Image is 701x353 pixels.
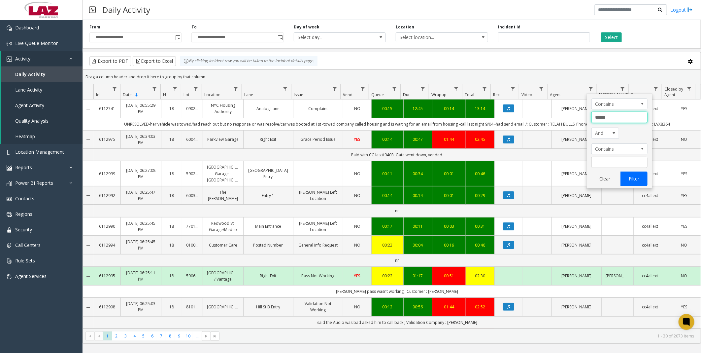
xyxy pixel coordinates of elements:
img: 'icon' [7,25,12,31]
span: Go to the next page [202,332,211,341]
div: 01:44 [436,304,462,310]
span: Queue [371,92,384,98]
a: 02:52 [470,304,490,310]
button: Select [601,32,622,42]
a: NO [347,192,368,199]
a: Issue Filter Menu [330,84,339,93]
td: Paid with CC last#9403. Gate went down, vended. [94,149,701,161]
a: Lot Filter Menu [191,84,200,93]
td: nr [94,254,701,266]
a: Wrapup Filter Menu [452,84,461,93]
img: 'icon' [7,212,12,217]
a: Grace Period Issue [297,136,339,142]
div: 00:04 [408,242,428,248]
div: 00:34 [408,171,428,177]
span: YES [681,171,687,176]
span: Page 5 [139,332,148,340]
span: Quality Analysis [15,118,49,124]
span: Source [631,92,644,98]
a: YES [671,223,697,229]
span: Page 10 [184,332,193,340]
a: [DATE] 06:25:47 PM [125,189,157,202]
a: 590295 [186,171,199,177]
span: Security [15,226,32,233]
a: 00:47 [408,136,428,142]
img: 'icon' [7,274,12,279]
a: 600346 [186,192,199,199]
a: NO [671,242,697,248]
a: Collapse Details [83,137,94,142]
a: Source Filter Menu [651,84,660,93]
a: Heatmap [1,129,83,144]
div: 00:01 [436,171,462,177]
a: The [PERSON_NAME] [207,189,239,202]
a: 00:14 [376,136,399,142]
a: Closed by Agent Filter Menu [685,84,694,93]
div: 01:44 [436,136,462,142]
span: Toggle popup [276,33,284,42]
a: 6112994 [98,242,117,248]
span: Agent Filter Operators [591,98,648,110]
a: [PERSON_NAME] [556,223,597,229]
td: [PERSON_NAME] pass wasnt working ; Customer : [PERSON_NAME] [94,285,701,297]
input: Agent Filter [591,157,648,168]
span: NO [681,137,687,142]
span: Contains [592,144,636,154]
td: said the Audio was bad asked him to call back ; Validation Company : [PERSON_NAME] [94,316,701,329]
button: Export to Excel [133,56,176,66]
a: Hill St B Entry [248,304,289,310]
a: 00:51 [436,273,462,279]
a: 00:19 [436,242,462,248]
a: Daily Activity [1,66,83,82]
span: [PERSON_NAME] [599,92,629,98]
span: Daily Activity [15,71,46,77]
a: 00:14 [376,192,399,199]
div: 12:45 [408,105,428,112]
a: 010016 [186,242,199,248]
a: YES [347,136,368,142]
span: NO [354,304,360,310]
span: Page 3 [121,332,130,340]
span: NO [354,193,360,198]
span: Page 1 [103,332,112,340]
a: [GEOGRAPHIC_DATA] Entry [248,167,289,180]
a: [DATE] 06:55:29 PM [125,102,157,115]
span: Lane [244,92,253,98]
a: 6112990 [98,223,117,229]
a: 00:46 [470,242,490,248]
a: 00:14 [436,105,462,112]
a: YES [671,105,697,112]
a: 00:23 [376,242,399,248]
div: 00:11 [408,223,428,229]
a: Collapse Details [83,193,94,198]
a: NO [347,223,368,229]
a: Collapse Details [83,274,94,279]
span: Regions [15,211,32,217]
span: Dur [403,92,410,98]
a: [GEOGRAPHIC_DATA] Garage - [GEOGRAPHIC_DATA] [207,164,239,183]
a: NO [671,136,697,142]
img: 'icon' [7,227,12,233]
span: Toggle popup [174,33,181,42]
span: NO [681,242,687,248]
span: Page 6 [148,332,157,340]
a: 00:46 [470,171,490,177]
a: General Info Request [297,242,339,248]
span: YES [681,193,687,198]
span: H [163,92,166,98]
div: Drag a column header and drop it here to group by that column [83,71,701,83]
a: NO [347,105,368,112]
a: 02:45 [470,136,490,142]
span: Heatmap [15,133,35,139]
img: 'icon' [7,165,12,171]
label: To [191,24,197,30]
span: Location Management [15,149,64,155]
a: 00:17 [376,223,399,229]
span: Location [204,92,220,98]
a: [DATE] 06:25:03 PM [125,300,157,313]
span: Page 2 [112,332,121,340]
a: 00:31 [470,223,490,229]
